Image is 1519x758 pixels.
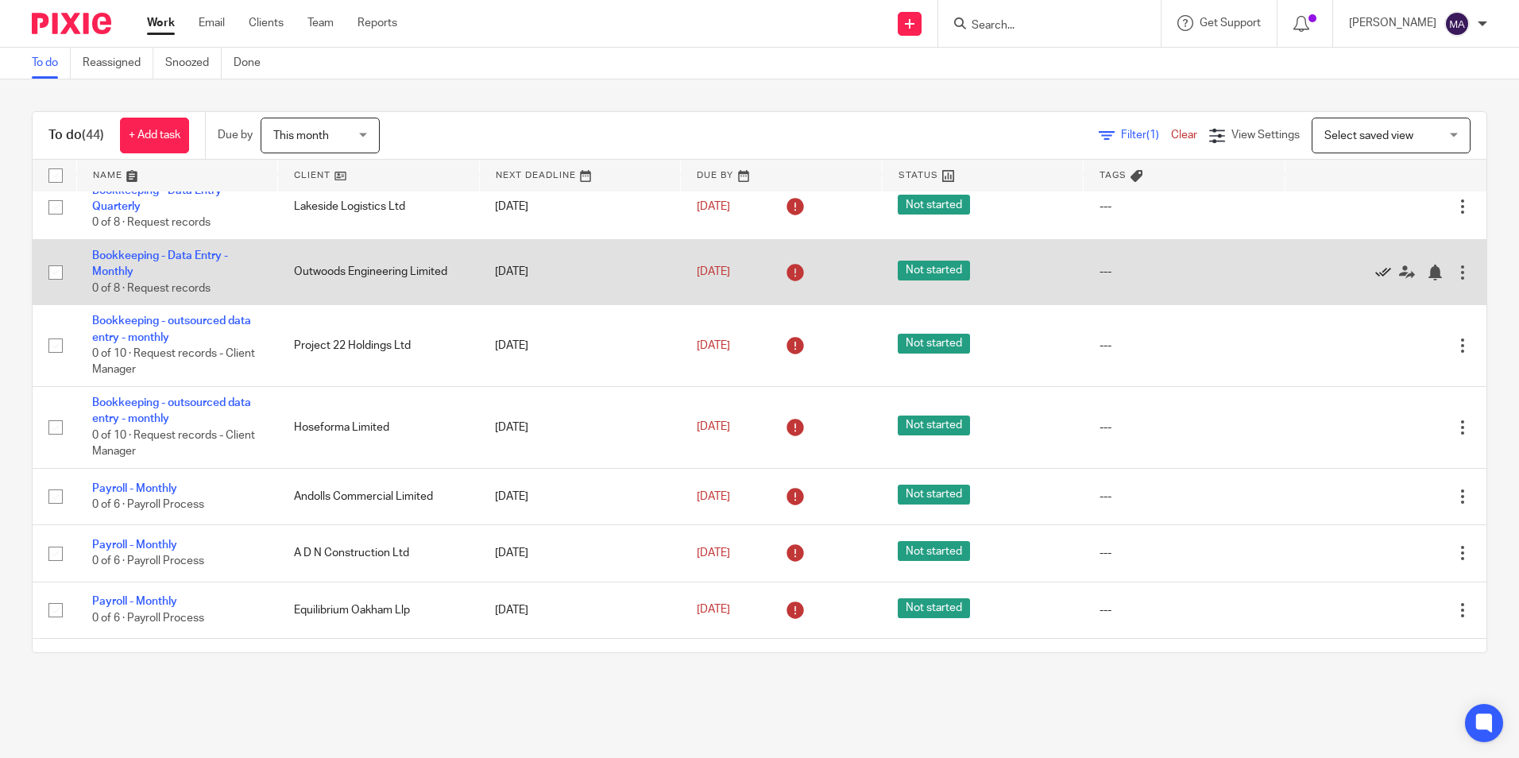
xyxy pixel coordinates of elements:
a: Reassigned [83,48,153,79]
a: Bookkeeping - outsourced data entry - monthly [92,315,251,342]
span: [DATE] [697,422,730,433]
span: [DATE] [697,547,730,559]
td: Project 22 Holdings Ltd [278,305,480,387]
a: Mark as done [1375,264,1399,280]
a: Payroll - Monthly [92,539,177,551]
a: + Add task [120,118,189,153]
span: [DATE] [697,340,730,351]
span: [DATE] [697,266,730,277]
span: 0 of 6 · Payroll Process [92,499,204,510]
img: Pixie [32,13,111,34]
td: Equilibrium Oakham Llp [278,582,480,638]
a: Bookkeeping - outsourced data entry - monthly [92,397,251,424]
span: Select saved view [1324,130,1413,141]
span: Filter [1121,130,1171,141]
td: Hoseforma Limited [278,387,480,469]
div: --- [1100,264,1270,280]
td: [DATE] [479,174,681,239]
td: Lakeside Logistics Ltd [278,174,480,239]
a: Payroll - Monthly [92,596,177,607]
span: Not started [898,416,970,435]
a: Clients [249,15,284,31]
div: --- [1100,199,1270,215]
span: 0 of 6 · Payroll Process [92,613,204,624]
p: Due by [218,127,253,143]
span: 0 of 10 · Request records - Client Manager [92,430,255,458]
span: Tags [1100,171,1127,180]
div: --- [1100,602,1270,618]
a: Clear [1171,130,1197,141]
span: View Settings [1231,130,1300,141]
td: [DATE] [479,305,681,387]
div: --- [1100,545,1270,561]
span: Not started [898,485,970,505]
div: --- [1100,338,1270,354]
a: Payroll - Monthly [92,483,177,494]
div: --- [1100,420,1270,435]
td: [DATE] [479,525,681,582]
a: Snoozed [165,48,222,79]
span: (1) [1146,130,1159,141]
span: Get Support [1200,17,1261,29]
td: Outwoods Engineering Limited [278,240,480,305]
td: [DATE] [479,240,681,305]
span: 0 of 8 · Request records [92,218,211,229]
td: [DATE] [479,468,681,524]
td: A D N Construction Ltd [278,525,480,582]
span: [DATE] [697,201,730,212]
span: Not started [898,541,970,561]
td: The Hear Clinic Ltd [278,639,480,695]
span: Not started [898,598,970,618]
input: Search [970,19,1113,33]
span: Not started [898,261,970,280]
span: 0 of 10 · Request records - Client Manager [92,348,255,376]
a: Reports [358,15,397,31]
span: Not started [898,334,970,354]
a: Email [199,15,225,31]
span: 0 of 6 · Payroll Process [92,556,204,567]
span: [DATE] [697,491,730,502]
span: This month [273,130,329,141]
img: svg%3E [1444,11,1470,37]
span: (44) [82,129,104,141]
a: Done [234,48,272,79]
a: Team [307,15,334,31]
a: Bookkeeping - Data Entry - Monthly [92,250,228,277]
a: To do [32,48,71,79]
td: [DATE] [479,582,681,638]
span: Not started [898,195,970,215]
td: [DATE] [479,387,681,469]
td: Andolls Commercial Limited [278,468,480,524]
div: --- [1100,489,1270,505]
td: [DATE] [479,639,681,695]
span: 0 of 8 · Request records [92,283,211,294]
a: Work [147,15,175,31]
h1: To do [48,127,104,144]
span: [DATE] [697,605,730,616]
p: [PERSON_NAME] [1349,15,1436,31]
